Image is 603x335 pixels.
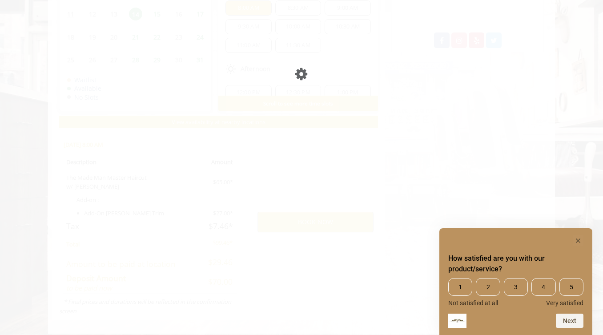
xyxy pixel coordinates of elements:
[531,278,555,296] span: 4
[504,278,528,296] span: 3
[448,253,583,274] h2: How satisfied are you with our product/service? Select an option from 1 to 5, with 1 being Not sa...
[559,278,583,296] span: 5
[448,235,583,328] div: How satisfied are you with our product/service? Select an option from 1 to 5, with 1 being Not sa...
[573,235,583,246] button: Hide survey
[448,278,472,296] span: 1
[546,299,583,307] span: Very satisfied
[476,278,500,296] span: 2
[448,278,583,307] div: How satisfied are you with our product/service? Select an option from 1 to 5, with 1 being Not sa...
[556,314,583,328] button: Next question
[448,299,498,307] span: Not satisfied at all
